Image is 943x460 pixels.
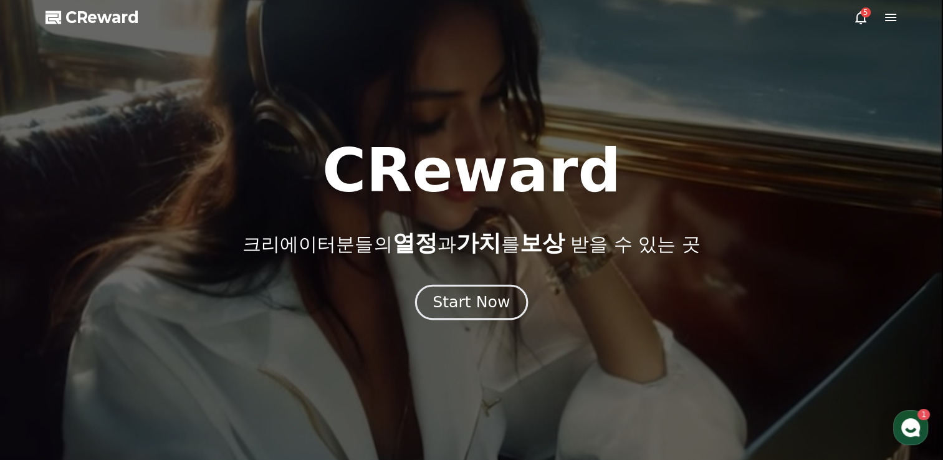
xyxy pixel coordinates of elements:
span: 대화 [114,376,129,386]
h1: CReward [322,141,621,201]
div: 5 [861,7,871,17]
a: Start Now [418,298,525,310]
a: 설정 [161,357,239,388]
span: CReward [65,7,139,27]
span: 가치 [456,230,500,256]
button: Start Now [415,285,528,320]
span: 보상 [519,230,564,256]
span: 홈 [39,375,47,385]
span: 1 [127,356,131,366]
p: 크리에이터분들의 과 를 받을 수 있는 곳 [242,231,700,256]
a: CReward [45,7,139,27]
a: 5 [853,10,868,25]
a: 1대화 [82,357,161,388]
div: Start Now [433,292,510,313]
span: 열정 [392,230,437,256]
span: 설정 [193,375,208,385]
a: 홈 [4,357,82,388]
